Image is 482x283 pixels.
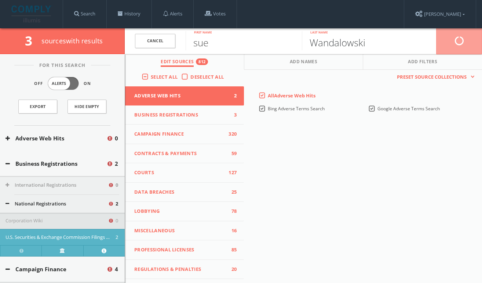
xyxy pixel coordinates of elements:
button: National Registrations [6,200,108,208]
span: Professional Licenses [134,246,226,254]
button: Hide Empty [67,100,106,114]
button: Add Names [244,54,364,70]
span: Regulations & Penalties [134,266,226,273]
button: Courts127 [125,163,244,183]
button: U.S. Securities & Exchange Commission Filings Search [6,234,116,241]
button: Professional Licenses85 [125,240,244,260]
button: Regulations & Penalties20 [125,260,244,279]
button: Edit Sources812 [125,54,244,70]
span: Adverse Web Hits [134,92,226,100]
button: Campaign Finance320 [125,125,244,144]
span: 2 [115,160,118,168]
span: 16 [226,227,237,234]
span: Add Names [290,58,317,67]
span: Data Breaches [134,189,226,196]
span: Off [34,80,43,87]
span: All Adverse Web Hits [268,92,315,99]
span: Deselect All [190,74,224,80]
span: Lobbying [134,208,226,215]
span: Miscellaneous [134,227,226,234]
span: 0 [116,182,118,189]
button: Data Breaches25 [125,183,244,202]
span: Courts [134,169,226,176]
span: 127 [226,169,237,176]
span: 2 [116,200,118,208]
span: Contracts & Payments [134,150,226,157]
div: 812 [196,58,208,65]
span: 0 [116,217,118,225]
span: Select All [151,74,178,80]
span: Campaign Finance [134,130,226,138]
a: Cancel [135,34,175,48]
span: On [84,80,91,87]
span: 4 [115,265,118,273]
img: illumis [11,6,52,22]
span: Preset Source Collections [393,74,470,81]
span: 25 [226,189,237,196]
button: Contracts & Payments59 [125,144,244,164]
button: Preset Source Collections [393,74,475,81]
button: Business Registrations [6,160,106,168]
span: For This Search [34,62,91,69]
span: 3 [25,32,39,49]
button: International Registrations [6,182,108,189]
span: Google Adverse Terms Search [377,105,440,112]
a: Verify at source [41,245,83,256]
span: 78 [226,208,237,215]
button: Add Filters [363,54,482,70]
button: Adverse Web Hits2 [125,86,244,105]
span: Business Registrations [134,111,226,119]
a: Export [18,100,57,114]
button: Adverse Web Hits [6,134,106,143]
button: Business Registrations3 [125,105,244,125]
span: 2 [116,234,118,241]
button: Miscellaneous16 [125,221,244,241]
span: 20 [226,266,237,273]
button: Lobbying78 [125,202,244,221]
span: 3 [226,111,237,119]
span: Bing Adverse Terms Search [268,105,325,112]
button: Campaign Finance [6,265,106,273]
span: Add Filters [408,58,437,67]
span: Edit Sources [161,58,194,67]
span: 2 [226,92,237,100]
span: 0 [115,134,118,143]
button: Corporation Wiki [6,217,108,225]
span: source s with results [41,36,103,45]
span: 85 [226,246,237,254]
span: 320 [226,130,237,138]
span: 59 [226,150,237,157]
